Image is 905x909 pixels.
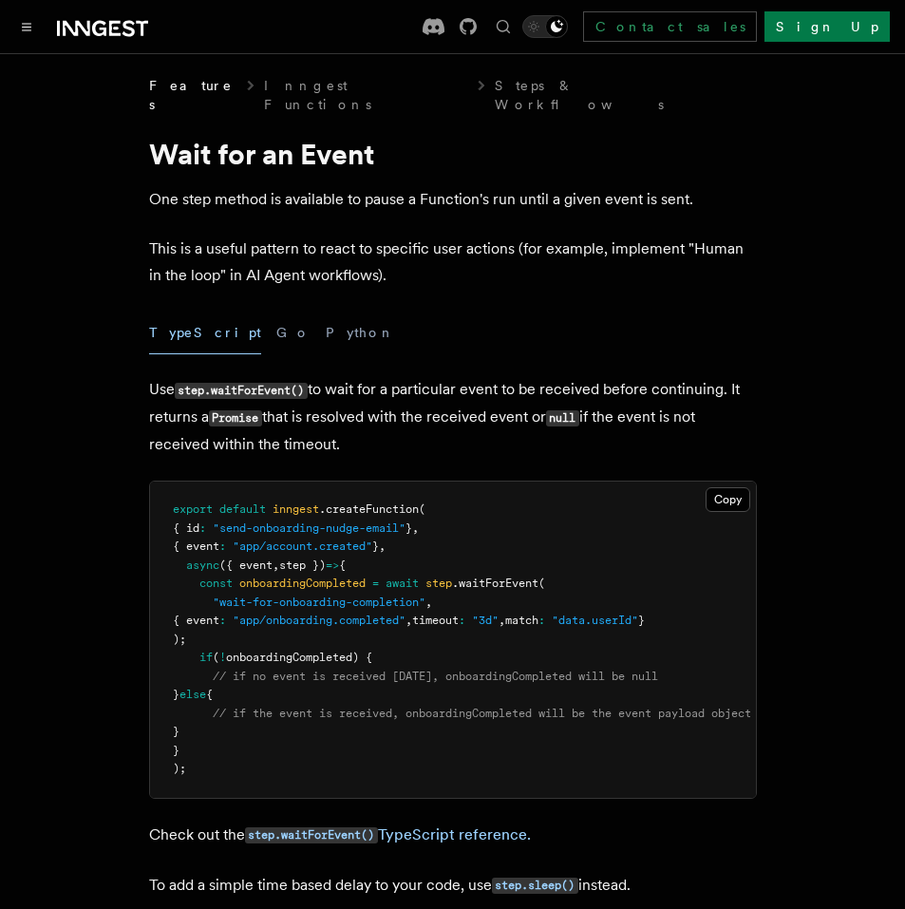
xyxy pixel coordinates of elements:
span: match [505,614,538,627]
span: = [372,577,379,590]
span: ); [173,762,186,775]
span: .createFunction [319,502,419,516]
span: { event [173,614,219,627]
p: One step method is available to pause a Function's run until a given event is sent. [149,186,757,213]
span: ( [538,577,545,590]
code: null [546,410,579,426]
span: } [173,744,179,757]
span: ! [219,651,226,664]
span: ); [173,633,186,646]
h1: Wait for an Event [149,137,757,171]
span: } [405,521,412,535]
p: To add a simple time based delay to your code, use instead. [149,872,757,900]
a: Contact sales [583,11,757,42]
button: Copy [706,487,750,512]
a: step.waitForEvent()TypeScript reference. [245,825,531,843]
span: : [219,540,226,553]
button: Find something... [492,15,515,38]
p: Use to wait for a particular event to be received before continuing. It returns a that is resolve... [149,376,757,458]
span: { [206,688,213,701]
span: const [199,577,233,590]
a: Inngest Functions [264,76,468,114]
code: step.sleep() [492,878,578,894]
span: { id [173,521,199,535]
span: Features [149,76,237,114]
span: { [339,559,346,572]
span: inngest [273,502,319,516]
span: ({ event [219,559,273,572]
span: step [425,577,452,590]
span: async [186,559,219,572]
p: This is a useful pattern to react to specific user actions (for example, implement "Human in the ... [149,236,757,289]
span: "app/account.created" [233,540,372,553]
span: , [405,614,412,627]
span: { event [173,540,219,553]
span: ( [213,651,219,664]
span: , [379,540,386,553]
a: Sign Up [764,11,890,42]
span: default [219,502,266,516]
button: Toggle dark mode [522,15,568,38]
code: step.waitForEvent() [175,383,308,399]
span: , [425,596,432,609]
span: "wait-for-onboarding-completion" [213,596,425,609]
code: Promise [209,410,262,426]
span: "app/onboarding.completed" [233,614,405,627]
span: export [173,502,213,516]
span: onboardingCompleted [239,577,366,590]
span: if [199,651,213,664]
span: => [326,559,339,572]
span: } [638,614,645,627]
span: ( [419,502,425,516]
span: "data.userId" [552,614,638,627]
span: onboardingCompleted) { [226,651,372,664]
a: step.sleep() [492,876,578,894]
span: "send-onboarding-nudge-email" [213,521,405,535]
span: : [199,521,206,535]
span: .waitForEvent [452,577,538,590]
span: } [372,540,379,553]
span: "3d" [472,614,499,627]
span: , [273,559,279,572]
span: : [459,614,465,627]
button: Go [276,312,311,354]
span: } [173,725,179,738]
button: Python [326,312,395,354]
span: , [412,521,419,535]
a: Steps & Workflows [495,76,757,114]
span: else [179,688,206,701]
span: // if the event is received, onboardingCompleted will be the event payload object [213,707,751,720]
button: Toggle navigation [15,15,38,38]
code: step.waitForEvent() [245,827,378,843]
span: timeout [412,614,459,627]
span: step }) [279,559,326,572]
span: } [173,688,179,701]
span: : [538,614,545,627]
span: // if no event is received [DATE], onboardingCompleted will be null [213,670,658,683]
button: TypeScript [149,312,261,354]
span: await [386,577,419,590]
span: : [219,614,226,627]
p: Check out the [149,822,757,849]
span: , [499,614,505,627]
